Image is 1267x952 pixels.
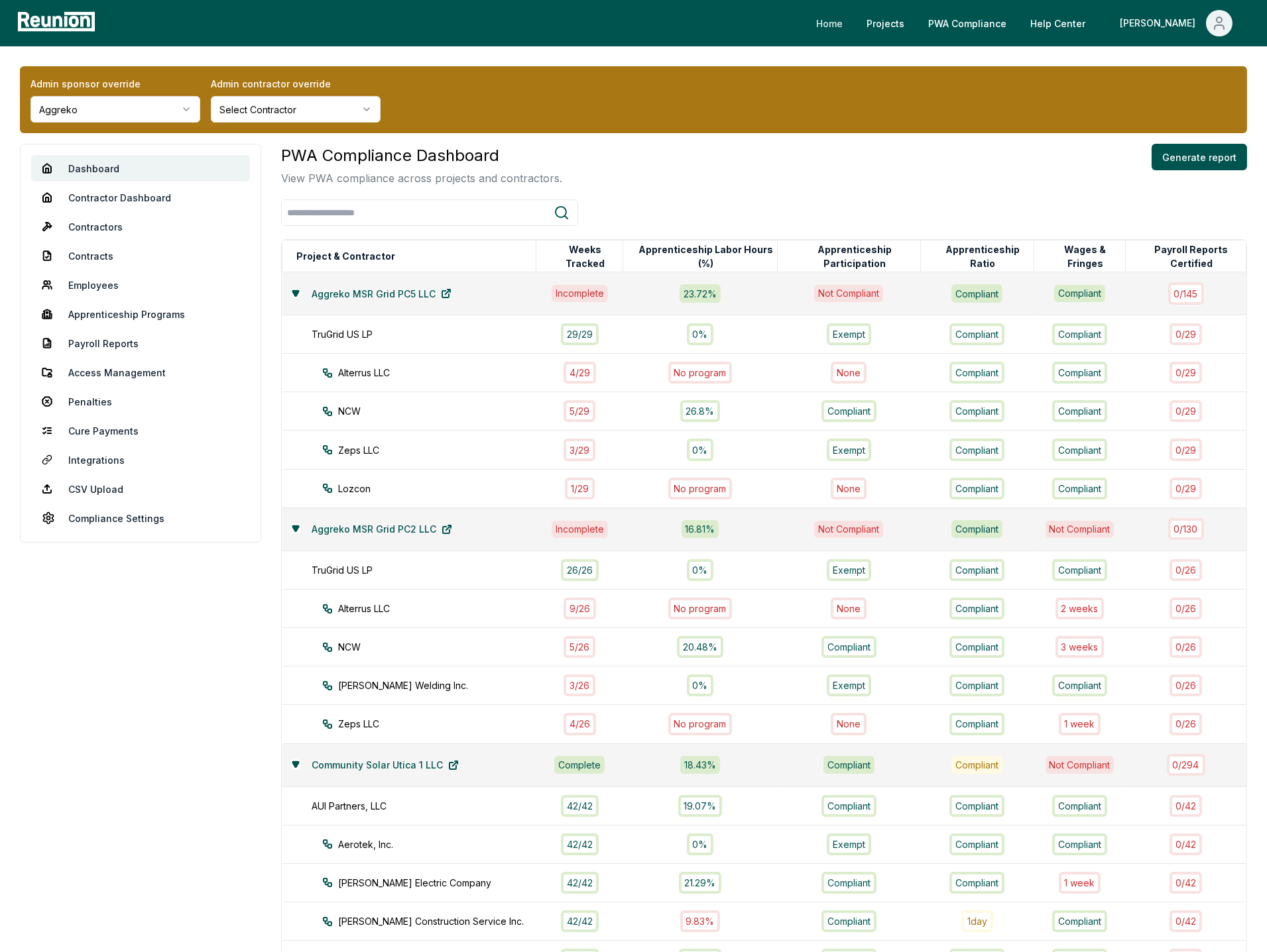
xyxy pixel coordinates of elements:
[322,717,560,731] div: Zeps LLC
[30,77,200,91] label: Admin sponsor override
[814,521,883,538] div: Not Compliant
[31,213,250,240] a: Contractors
[949,795,1004,817] div: Compliant
[1059,872,1101,894] div: 1 week
[548,243,623,270] button: Weeks Tracked
[1056,636,1105,658] div: 3 week s
[1170,598,1202,619] div: 0 / 26
[312,563,550,577] div: TruGrid US LP
[949,598,1004,619] div: Compliant
[668,713,733,735] div: No program
[678,795,723,817] div: 19.07%
[827,674,871,696] div: Exempt
[1052,795,1107,817] div: Compliant
[821,400,876,422] div: Compliant
[831,598,867,619] div: None
[827,559,871,581] div: Exempt
[856,10,915,36] a: Projects
[668,478,733,500] div: No program
[312,327,550,341] div: TruGrid US LP
[951,284,1002,302] div: Compliant
[687,833,714,855] div: 0%
[31,505,250,531] a: Compliance Settings
[949,674,1004,696] div: Compliant
[1059,713,1101,735] div: 1 week
[1054,285,1105,302] div: Compliant
[322,366,560,380] div: Alterrus LLC
[821,636,876,658] div: Compliant
[31,447,250,473] a: Integrations
[554,756,605,773] div: Complete
[1052,400,1107,422] div: Compliant
[322,876,560,890] div: [PERSON_NAME] Electric Company
[31,330,250,356] a: Payroll Reports
[31,476,250,502] a: CSV Upload
[949,400,1004,422] div: Compliant
[564,439,595,460] div: 3 / 29
[1170,559,1202,581] div: 0 / 26
[564,598,596,619] div: 9 / 26
[1170,439,1202,460] div: 0 / 29
[1052,833,1107,855] div: Compliant
[1052,323,1107,345] div: Compliant
[1168,282,1204,304] div: 0 / 145
[1020,10,1096,36] a: Help Center
[814,285,883,302] div: Not Compliant
[949,559,1004,581] div: Compliant
[565,478,595,500] div: 1 / 29
[1120,10,1201,36] div: [PERSON_NAME]
[1170,636,1202,658] div: 0 / 26
[322,404,560,418] div: NCW
[1170,872,1202,894] div: 0 / 42
[301,752,469,778] a: Community Solar Utica 1 LLC
[1170,795,1202,817] div: 0 / 42
[789,243,920,270] button: Apprenticeship Participation
[932,243,1034,270] button: Apprenticeship Ratio
[564,674,595,696] div: 3 / 26
[949,872,1004,894] div: Compliant
[312,799,550,813] div: AUI Partners, LLC
[1167,754,1205,776] div: 0 / 294
[1137,243,1246,270] button: Payroll Reports Certified
[552,521,608,538] div: Incomplete
[961,910,993,932] div: 1 day
[951,520,1002,538] div: Compliant
[564,636,595,658] div: 5 / 26
[1046,756,1115,773] div: Not Compliant
[827,323,871,345] div: Exempt
[827,439,871,460] div: Exempt
[1052,674,1107,696] div: Compliant
[31,417,250,444] a: Cure Payments
[552,285,608,302] div: Incomplete
[31,388,250,415] a: Penalties
[687,559,714,581] div: 0%
[677,636,723,658] div: 20.48%
[687,439,714,460] div: 0%
[821,872,876,894] div: Compliant
[668,598,733,619] div: No program
[949,713,1004,735] div: Compliant
[561,833,599,855] div: 42 / 42
[564,713,596,735] div: 4 / 26
[823,756,875,773] div: Compliant
[1170,478,1202,500] div: 0 / 29
[1046,243,1125,270] button: Wages & Fringes
[831,362,867,384] div: None
[322,443,560,457] div: Zeps LLC
[1170,400,1202,422] div: 0 / 29
[679,872,722,894] div: 21.29%
[806,10,1254,36] nav: Main
[211,77,381,91] label: Admin contractor override
[949,833,1004,855] div: Compliant
[1170,910,1202,932] div: 0 / 42
[1109,10,1243,36] button: [PERSON_NAME]
[1170,713,1202,735] div: 0 / 26
[949,439,1004,460] div: Compliant
[1056,598,1105,619] div: 2 week s
[827,833,871,855] div: Exempt
[1170,362,1202,384] div: 0 / 29
[322,678,560,692] div: [PERSON_NAME] Welding Inc.
[680,284,721,302] div: 23.72 %
[687,323,714,345] div: 0%
[1052,478,1107,500] div: Compliant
